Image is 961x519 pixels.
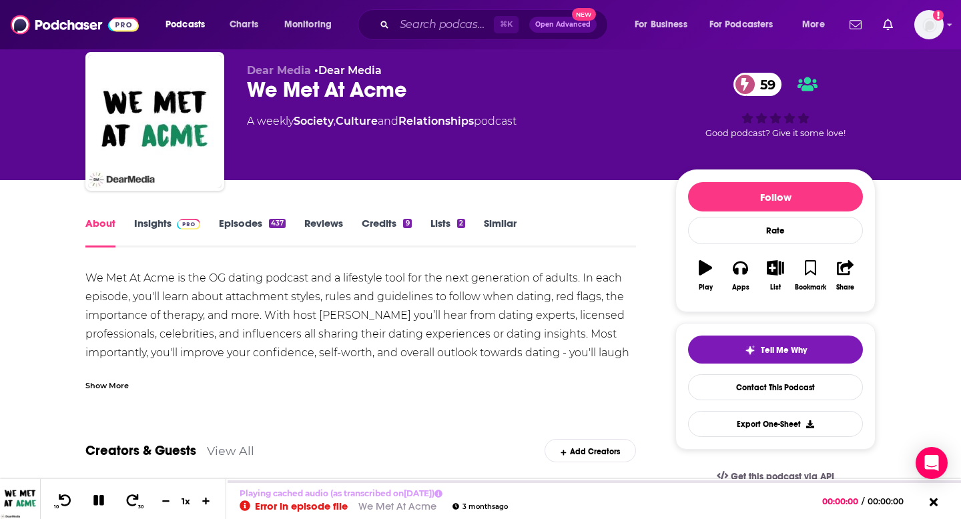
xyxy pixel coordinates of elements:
[709,15,773,34] span: For Podcasters
[51,493,77,510] button: 10
[844,13,867,36] a: Show notifications dropdown
[822,496,862,506] span: 00:00:00
[398,115,474,127] a: Relationships
[761,345,807,356] span: Tell Me Why
[795,284,826,292] div: Bookmark
[85,269,636,381] div: We Met At Acme is the OG dating podcast and a lifestyle tool for the next generation of adults. I...
[572,8,596,21] span: New
[156,14,222,35] button: open menu
[207,444,254,458] a: View All
[484,217,517,247] a: Similar
[177,219,200,229] img: Podchaser Pro
[802,15,825,34] span: More
[706,460,845,493] a: Get this podcast via API
[314,64,382,77] span: •
[733,73,782,96] a: 59
[747,73,782,96] span: 59
[914,10,944,39] img: User Profile
[828,251,863,300] button: Share
[269,219,286,228] div: 437
[770,284,781,292] div: List
[452,503,508,510] div: 3 months ago
[121,493,146,510] button: 30
[334,115,336,127] span: ,
[688,182,863,211] button: Follow
[88,55,222,188] img: We Met At Acme
[878,13,898,36] a: Show notifications dropdown
[836,284,854,292] div: Share
[731,471,834,482] span: Get this podcast via API
[318,64,382,77] a: Dear Media
[494,16,519,33] span: ⌘ K
[914,10,944,39] button: Show profile menu
[362,217,411,247] a: Credits9
[175,496,198,506] div: 1 x
[723,251,757,300] button: Apps
[457,219,465,228] div: 2
[705,128,846,138] span: Good podcast? Give it some love!
[247,64,311,77] span: Dear Media
[85,442,196,459] a: Creators & Guests
[862,496,864,506] span: /
[370,9,621,40] div: Search podcasts, credits, & more...
[535,21,591,28] span: Open Advanced
[247,113,517,129] div: A weekly podcast
[275,14,349,35] button: open menu
[688,336,863,364] button: tell me why sparkleTell Me Why
[545,439,636,462] div: Add Creators
[625,14,704,35] button: open menu
[378,115,398,127] span: and
[284,15,332,34] span: Monitoring
[294,115,334,127] a: Society
[54,504,59,510] span: 10
[864,496,917,506] span: 00:00:00
[394,14,494,35] input: Search podcasts, credits, & more...
[304,217,343,247] a: Reviews
[688,411,863,437] button: Export One-Sheet
[403,219,411,228] div: 9
[933,10,944,21] svg: Add a profile image
[675,64,876,147] div: 59Good podcast? Give it some love!
[430,217,465,247] a: Lists2
[85,217,115,247] a: About
[11,12,139,37] img: Podchaser - Follow, Share and Rate Podcasts
[732,284,749,292] div: Apps
[914,10,944,39] span: Logged in as abbymayo
[758,251,793,300] button: List
[793,14,842,35] button: open menu
[688,217,863,244] div: Rate
[240,488,507,498] p: Playing cached audio (as transcribed on [DATE] )
[219,217,286,247] a: Episodes437
[701,14,793,35] button: open menu
[134,217,200,247] a: InsightsPodchaser Pro
[688,251,723,300] button: Play
[336,115,378,127] a: Culture
[699,284,713,292] div: Play
[688,374,863,400] a: Contact This Podcast
[166,15,205,34] span: Podcasts
[221,14,266,35] a: Charts
[529,17,597,33] button: Open AdvancedNew
[240,500,347,512] div: Error in episode file
[358,500,436,512] a: We Met At Acme
[793,251,828,300] button: Bookmark
[916,447,948,479] div: Open Intercom Messenger
[230,15,258,34] span: Charts
[635,15,687,34] span: For Business
[138,504,143,510] span: 30
[745,345,755,356] img: tell me why sparkle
